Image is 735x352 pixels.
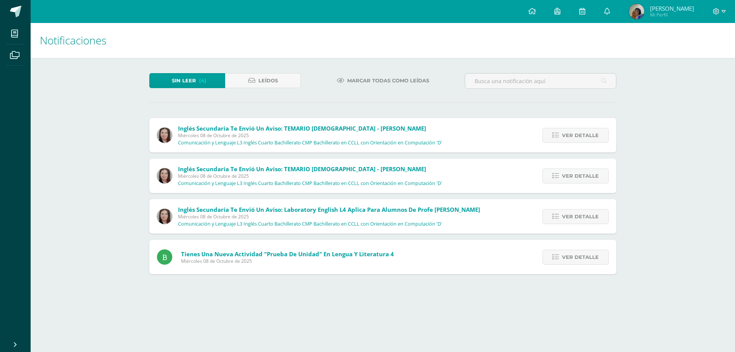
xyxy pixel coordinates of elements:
[199,74,206,88] span: (4)
[650,11,694,18] span: Mi Perfil
[562,169,599,183] span: Ver detalle
[650,5,694,12] span: [PERSON_NAME]
[562,250,599,264] span: Ver detalle
[172,74,196,88] span: Sin leer
[562,128,599,142] span: Ver detalle
[157,209,172,224] img: 8af0450cf43d44e38c4a1497329761f3.png
[178,132,442,139] span: Miércoles 08 de Octubre de 2025
[157,168,172,183] img: 8af0450cf43d44e38c4a1497329761f3.png
[327,73,439,88] a: Marcar todas como leídas
[465,74,616,88] input: Busca una notificación aquí
[178,221,442,227] p: Comunicación y Lenguaje L3 Inglés Cuarto Bachillerato CMP Bachillerato en CCLL con Orientación en...
[258,74,278,88] span: Leídos
[149,73,225,88] a: Sin leer(4)
[347,74,429,88] span: Marcar todas como leídas
[225,73,301,88] a: Leídos
[40,33,106,47] span: Notificaciones
[178,213,480,220] span: Miércoles 08 de Octubre de 2025
[181,250,394,258] span: Tienes una nueva actividad "Prueba de unidad" En Lengua y Literatura 4
[178,180,442,187] p: Comunicación y Lenguaje L3 Inglés Cuarto Bachillerato CMP Bachillerato en CCLL con Orientación en...
[178,206,480,213] span: Inglés Secundaria te envió un aviso: Laboratory English L4 Aplica para alumnos de profe [PERSON_N...
[629,4,644,19] img: f1a3052204b4492c728547db7dcada37.png
[178,124,426,132] span: Inglés Secundaria te envió un aviso: TEMARIO [DEMOGRAPHIC_DATA] - [PERSON_NAME]
[181,258,394,264] span: Miércoles 08 de Octubre de 2025
[178,173,442,179] span: Miércoles 08 de Octubre de 2025
[157,128,172,143] img: 8af0450cf43d44e38c4a1497329761f3.png
[178,140,442,146] p: Comunicación y Lenguaje L3 Inglés Cuarto Bachillerato CMP Bachillerato en CCLL con Orientación en...
[178,165,426,173] span: Inglés Secundaria te envió un aviso: TEMARIO [DEMOGRAPHIC_DATA] - [PERSON_NAME]
[562,210,599,224] span: Ver detalle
